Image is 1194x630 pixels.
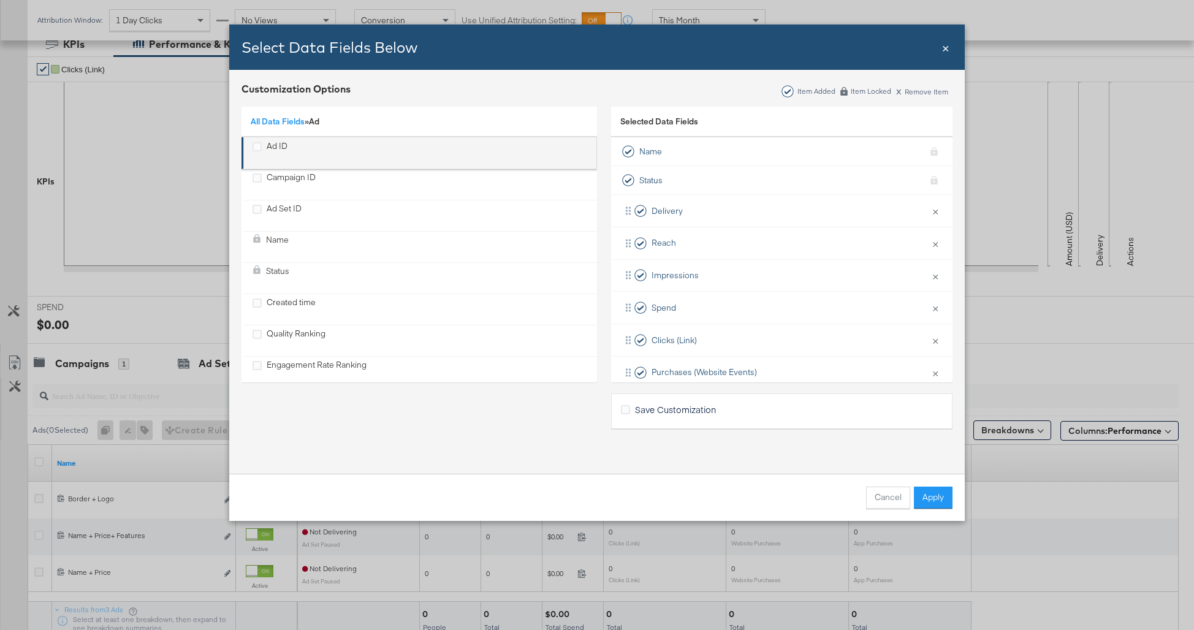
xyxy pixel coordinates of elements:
button: × [927,327,943,353]
div: Status [253,265,289,290]
div: Bulk Add Locations Modal [229,25,965,521]
a: All Data Fields [251,116,305,127]
span: Purchases (Website Events) [652,366,757,378]
span: Clicks (Link) [652,335,697,346]
div: Customization Options [241,82,351,96]
div: Quality Ranking [253,328,325,353]
span: Name [639,146,662,157]
div: Ad ID [253,140,287,165]
div: Name [266,234,289,259]
button: × [927,360,943,385]
div: Close [942,39,949,56]
button: Cancel [866,487,910,509]
span: » [251,116,309,127]
span: Reach [652,237,676,249]
div: Ad Set ID [267,203,302,228]
div: Campaign ID [267,172,316,197]
span: Spend [652,302,676,314]
span: Select Data Fields Below [241,38,417,56]
button: × [927,295,943,321]
div: Remove Item [895,86,949,96]
div: Created time [267,297,316,322]
div: Status [266,265,289,290]
span: Save Customization [635,403,716,416]
span: Impressions [652,270,699,281]
div: Quality Ranking [267,328,325,353]
span: Ad [309,116,319,127]
div: Item Locked [850,87,892,96]
div: Campaign ID [253,172,316,197]
div: Ad ID [267,140,287,165]
button: × [927,198,943,224]
button: × [927,263,943,289]
button: Apply [914,487,953,509]
div: Engagement Rate Ranking [267,359,367,384]
div: Engagement Rate Ranking [253,359,367,384]
span: × [942,39,949,55]
button: × [927,230,943,256]
span: Selected Data Fields [620,116,698,133]
div: Created time [253,297,316,322]
div: Item Added [797,87,836,96]
span: x [896,83,902,97]
div: Name [253,234,289,259]
div: Ad Set ID [253,203,302,228]
span: Status [639,175,663,186]
span: Delivery [652,205,683,217]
